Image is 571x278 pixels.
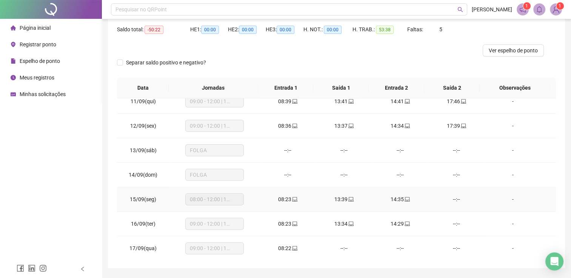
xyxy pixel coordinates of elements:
div: 08:22 [266,244,310,252]
button: Ver espelho de ponto [483,44,544,57]
span: laptop [404,99,410,104]
sup: 1 [523,2,531,10]
div: --:-- [434,220,479,228]
div: H. NOT.: [303,25,352,34]
span: 16/09(ter) [131,221,155,227]
span: 00:00 [324,26,342,34]
div: - [491,146,535,154]
div: - [491,97,535,105]
span: laptop [348,197,354,202]
div: --:-- [322,244,366,252]
span: 00:00 [277,26,294,34]
span: 09:00 - 12:00 | 13:00 - 18:00 [190,218,239,229]
div: --:-- [266,146,310,154]
span: environment [11,42,16,47]
div: HE 1: [190,25,228,34]
div: HE 2: [228,25,266,34]
span: laptop [404,221,410,226]
span: laptop [348,221,354,226]
div: --:-- [322,146,366,154]
span: laptop [404,197,410,202]
span: bell [536,6,543,13]
span: 12/09(sex) [130,123,156,129]
div: 14:34 [378,122,422,130]
span: schedule [11,92,16,97]
span: Faltas: [407,26,424,32]
div: 08:23 [266,195,310,203]
span: Minhas solicitações [20,91,66,97]
div: 14:41 [378,97,422,105]
th: Data [117,78,169,98]
span: file [11,58,16,64]
span: 17/09(qua) [129,245,157,251]
span: laptop [460,99,466,104]
span: 09:00 - 12:00 | 13:00 - 18:00 [190,243,239,254]
div: Open Intercom Messenger [545,252,563,270]
div: 13:34 [322,220,366,228]
span: notification [519,6,526,13]
span: 1 [559,3,561,9]
div: - [491,220,535,228]
span: [PERSON_NAME] [472,5,512,14]
span: laptop [291,123,297,128]
span: home [11,25,16,31]
div: - [491,244,535,252]
span: Página inicial [20,25,51,31]
div: --:-- [434,171,479,179]
span: laptop [291,246,297,251]
th: Entrada 2 [369,78,424,98]
div: --:-- [434,146,479,154]
div: 14:29 [378,220,422,228]
div: --:-- [434,244,479,252]
span: laptop [348,123,354,128]
span: 08:00 - 12:00 | 13:00 - 17:00 [190,194,239,205]
div: 13:37 [322,122,366,130]
div: --:-- [378,146,422,154]
span: 14/09(dom) [129,172,157,178]
span: 15/09(seg) [130,196,156,202]
div: - [491,122,535,130]
span: facebook [17,264,24,272]
div: Saldo total: [117,25,190,34]
div: - [491,171,535,179]
span: 00:00 [201,26,219,34]
span: left [80,266,85,272]
sup: Atualize o seu contato no menu Meus Dados [556,2,564,10]
span: laptop [291,221,297,226]
span: 13/09(sáb) [130,147,157,153]
span: Separar saldo positivo e negativo? [123,58,209,67]
th: Observações [480,78,550,98]
span: laptop [348,99,354,104]
span: laptop [404,123,410,128]
span: Meus registros [20,75,54,81]
span: Registrar ponto [20,41,56,47]
div: 08:39 [266,97,310,105]
div: 17:39 [434,122,479,130]
span: 09:00 - 12:00 | 13:00 - 18:00 [190,120,239,131]
span: clock-circle [11,75,16,80]
div: HE 3: [266,25,303,34]
span: FOLGA [190,169,239,180]
th: Entrada 1 [258,78,314,98]
div: --:-- [434,195,479,203]
span: 1 [525,3,528,9]
div: 08:36 [266,122,310,130]
span: linkedin [28,264,35,272]
div: 14:35 [378,195,422,203]
span: Espelho de ponto [20,58,60,64]
div: - [491,195,535,203]
span: 53:38 [376,26,394,34]
th: Saída 1 [313,78,369,98]
span: laptop [291,99,297,104]
div: 13:39 [322,195,366,203]
div: 13:41 [322,97,366,105]
span: 11/09(qui) [131,98,156,104]
span: 09:00 - 12:00 | 13:00 - 18:00 [190,96,239,107]
div: H. TRAB.: [352,25,407,34]
div: 08:23 [266,220,310,228]
span: 5 [439,26,442,32]
div: --:-- [322,171,366,179]
div: --:-- [378,244,422,252]
th: Jornadas [169,78,258,98]
span: laptop [460,123,466,128]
